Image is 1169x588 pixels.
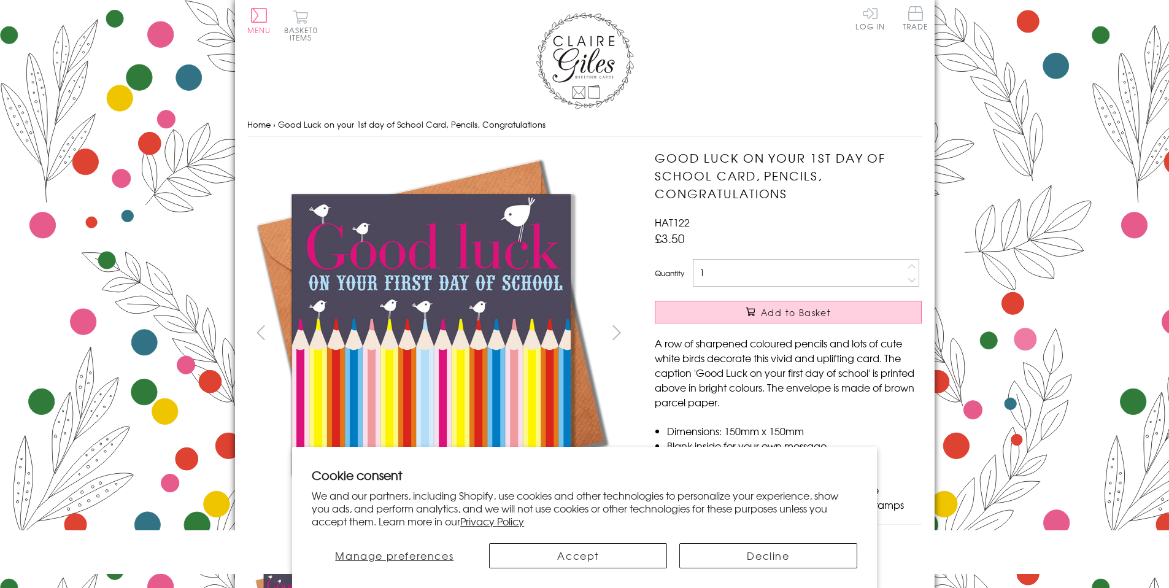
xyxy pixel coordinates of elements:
[761,306,831,319] span: Add to Basket
[655,268,684,279] label: Quantity
[247,118,271,130] a: Home
[312,543,477,568] button: Manage preferences
[655,215,690,230] span: HAT122
[655,230,685,247] span: £3.50
[312,466,857,484] h2: Cookie consent
[855,6,885,30] a: Log In
[655,149,922,202] h1: Good Luck on your 1st day of School Card, Pencils, Congratulations
[335,548,453,563] span: Manage preferences
[273,118,276,130] span: ›
[667,438,922,453] li: Blank inside for your own message
[247,149,615,517] img: Good Luck on your 1st day of School Card, Pencils, Congratulations
[247,25,271,36] span: Menu
[667,424,922,438] li: Dimensions: 150mm x 150mm
[284,10,318,41] button: Basket0 items
[655,301,922,323] button: Add to Basket
[278,118,546,130] span: Good Luck on your 1st day of School Card, Pencils, Congratulations
[903,6,928,33] a: Trade
[536,12,634,109] img: Claire Giles Greetings Cards
[247,112,922,137] nav: breadcrumbs
[290,25,318,43] span: 0 items
[247,8,271,34] button: Menu
[603,319,630,346] button: next
[460,514,524,528] a: Privacy Policy
[903,6,928,30] span: Trade
[312,489,857,527] p: We and our partners, including Shopify, use cookies and other technologies to personalize your ex...
[655,336,922,409] p: A row of sharpened coloured pencils and lots of cute white birds decorate this vivid and upliftin...
[247,319,275,346] button: prev
[489,543,667,568] button: Accept
[679,543,857,568] button: Decline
